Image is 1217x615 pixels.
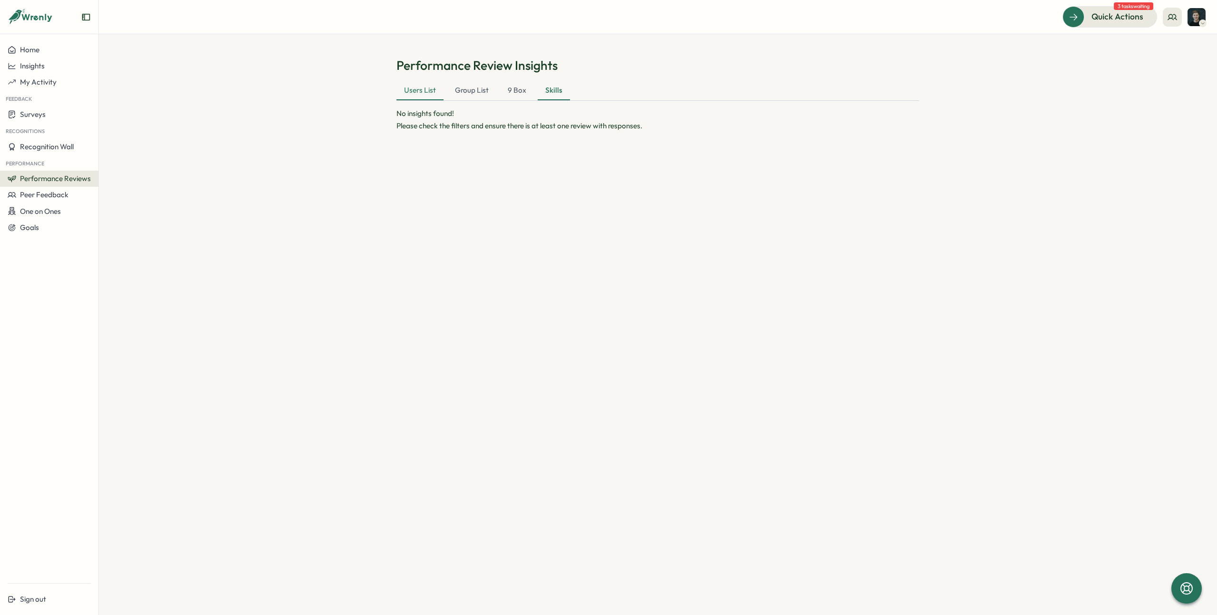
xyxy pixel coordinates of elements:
img: Ben Cruttenden [1188,8,1206,26]
button: Expand sidebar [81,12,91,22]
span: Goals [20,223,39,232]
p: Please check the filters and ensure there is at least one review with responses. [396,121,642,131]
p: No insights found! [396,108,454,119]
h1: Performance Review Insights [396,57,919,74]
span: Insights [20,61,45,70]
span: One on Ones [20,207,61,216]
span: Recognition Wall [20,142,74,151]
button: Quick Actions [1062,6,1157,27]
span: Performance Reviews [20,174,91,183]
div: 9 Box [500,81,534,100]
div: Group List [447,81,496,100]
span: Sign out [20,595,46,604]
div: Users List [396,81,444,100]
span: Peer Feedback [20,190,68,199]
span: 3 tasks waiting [1114,2,1153,10]
span: Surveys [20,110,46,119]
span: Quick Actions [1091,10,1143,23]
span: My Activity [20,77,57,86]
div: Skills [538,81,570,100]
span: Home [20,45,39,54]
